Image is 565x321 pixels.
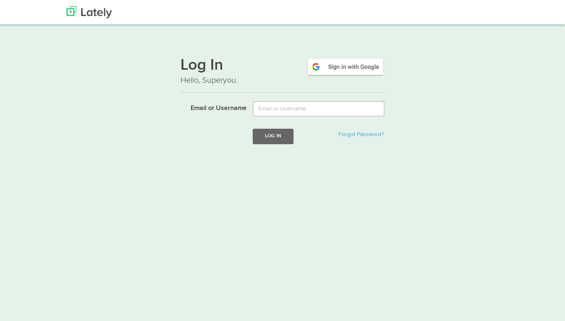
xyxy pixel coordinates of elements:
[253,101,385,117] input: Email or Username
[180,57,385,75] h1: Log In
[253,129,294,144] button: Log In
[338,132,384,137] a: Forgot Password?
[180,75,385,86] p: Hello, Superyou.
[307,57,385,76] img: google-signin.png
[67,6,112,18] img: Lately
[174,101,247,113] label: Email or Username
